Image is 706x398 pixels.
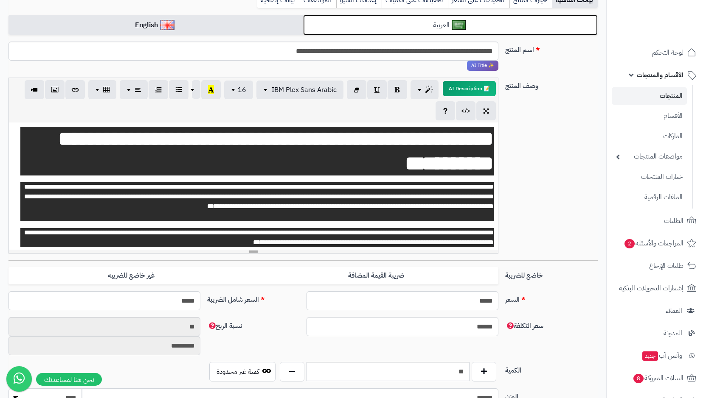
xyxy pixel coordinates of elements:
[502,291,601,305] label: السعر
[505,321,543,331] span: سعر التكلفة
[612,168,687,186] a: خيارات المنتجات
[612,368,701,388] a: السلات المتروكة8
[204,291,303,305] label: السعر شامل الضريبة
[649,260,683,272] span: طلبات الإرجاع
[502,78,601,91] label: وصف المنتج
[633,372,683,384] span: السلات المتروكة
[624,237,683,249] span: المراجعات والأسئلة
[641,350,682,362] span: وآتس آب
[443,81,496,96] button: 📝 AI Description
[272,85,337,95] span: IBM Plex Sans Arabic
[612,211,701,231] a: الطلبات
[612,87,687,105] a: المنتجات
[253,267,498,284] label: ضريبة القيمة المضافة
[642,351,658,361] span: جديد
[238,85,246,95] span: 16
[612,278,701,298] a: إشعارات التحويلات البنكية
[612,233,701,253] a: المراجعات والأسئلة2
[612,148,687,166] a: مواصفات المنتجات
[502,42,601,55] label: اسم المنتج
[666,305,682,317] span: العملاء
[652,47,683,58] span: لوحة التحكم
[612,256,701,276] a: طلبات الإرجاع
[612,345,701,366] a: وآتس آبجديد
[8,267,253,284] label: غير خاضع للضريبه
[624,239,635,248] span: 2
[612,301,701,321] a: العملاء
[467,61,498,71] span: انقر لاستخدام رفيقك الذكي
[8,15,303,36] a: English
[256,81,343,99] button: IBM Plex Sans Arabic
[502,362,601,376] label: الكمية
[637,69,683,81] span: الأقسام والمنتجات
[160,20,175,30] img: English
[664,327,682,339] span: المدونة
[303,15,598,36] a: العربية
[452,20,467,30] img: العربية
[664,215,683,227] span: الطلبات
[612,127,687,145] a: الماركات
[612,42,701,63] a: لوحة التحكم
[207,321,242,331] span: نسبة الربح
[612,188,687,206] a: الملفات الرقمية
[612,323,701,343] a: المدونة
[224,81,253,99] button: 16
[619,282,683,294] span: إشعارات التحويلات البنكية
[502,267,601,281] label: خاضع للضريبة
[612,107,687,125] a: الأقسام
[633,374,644,383] span: 8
